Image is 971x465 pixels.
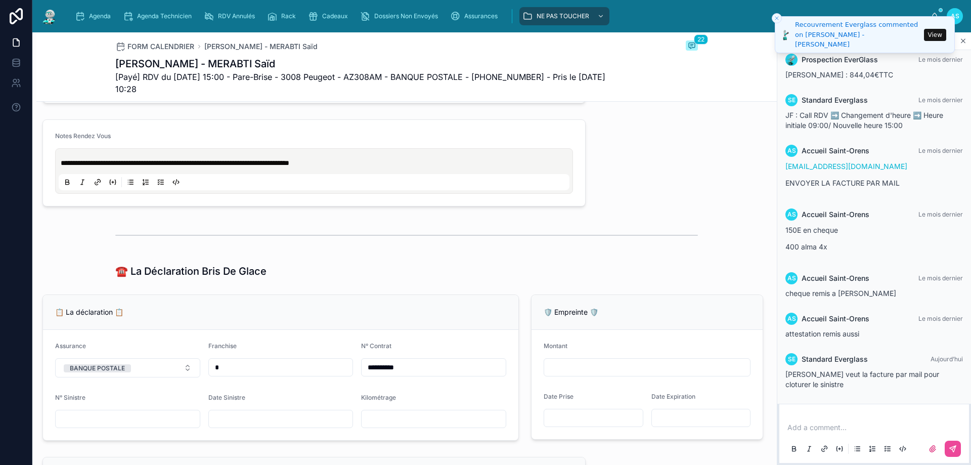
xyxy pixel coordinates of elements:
[782,29,790,41] img: Notification icon
[305,7,355,25] a: Cadeaux
[361,394,396,401] span: Kilométrage
[785,241,963,252] p: 400 alma 4x
[67,5,931,27] div: scrollable content
[686,40,698,53] button: 22
[651,393,695,400] span: Date Expiration
[55,394,85,401] span: N° Sinistre
[787,274,796,282] span: AS
[924,29,946,41] button: View
[788,96,796,104] span: SE
[802,146,869,156] span: Accueil Saint-Orens
[447,7,505,25] a: Assurances
[322,12,348,20] span: Cadeaux
[918,96,963,104] span: Le mois dernier
[795,20,921,50] div: Recouvrement Everglass commented on [PERSON_NAME] - [PERSON_NAME]
[357,7,445,25] a: Dossiers Non Envoyés
[55,308,123,316] span: 📋 La déclaration 📋
[785,225,963,235] p: 150E en cheque
[785,70,893,79] span: [PERSON_NAME] : 844,04€TTC
[55,358,200,377] button: Select Button
[127,41,194,52] span: FORM CALENDRIER
[802,314,869,324] span: Accueil Saint-Orens
[115,71,622,95] span: [Payé] RDV du [DATE] 15:00 - Pare-Brise - 3008 Peugeot - AZ308AM - BANQUE POSTALE - [PHONE_NUMBER...
[115,264,267,278] h1: ☎️ La Déclaration Bris De Glace
[785,162,907,171] a: [EMAIL_ADDRESS][DOMAIN_NAME]
[204,41,318,52] a: [PERSON_NAME] - MERABTI Saïd
[787,147,796,155] span: AS
[55,342,86,350] span: Assurance
[802,55,878,65] span: Prospection EverGlass
[788,355,796,363] span: SE
[785,370,939,389] span: [PERSON_NAME] veut la facture par mail pour cloturer le sinistre
[464,12,498,20] span: Assurances
[918,147,963,154] span: Le mois dernier
[519,7,609,25] a: NE PAS TOUCHER
[72,7,118,25] a: Agenda
[785,289,896,298] span: cheque remis a [PERSON_NAME]
[918,210,963,218] span: Le mois dernier
[115,57,622,71] h1: [PERSON_NAME] - MERABTI Saïd
[931,355,963,363] span: Aujourd’hui
[208,342,237,350] span: Franchise
[918,315,963,322] span: Le mois dernier
[785,111,943,130] span: JF : Call RDV ➡️ Changement d'heure ➡️ Heure initiale 09:00/ Nouvelle heure 15:00
[544,342,567,350] span: Montant
[951,12,959,20] span: AS
[802,354,868,364] span: Standard Everglass
[55,132,111,140] span: Notes Rendez Vous
[361,342,391,350] span: N° Contrat
[802,209,869,220] span: Accueil Saint-Orens
[40,8,59,24] img: App logo
[802,273,869,283] span: Accueil Saint-Orens
[785,178,963,188] p: ENVOYER LA FACTURE PAR MAIL
[537,12,589,20] span: NE PAS TOUCHER
[918,56,963,63] span: Le mois dernier
[694,34,708,45] span: 22
[115,41,194,52] a: FORM CALENDRIER
[120,7,199,25] a: Agenda Technicien
[281,12,296,20] span: Rack
[70,364,125,372] div: BANQUE POSTALE
[802,95,868,105] span: Standard Everglass
[374,12,438,20] span: Dossiers Non Envoyés
[772,13,782,23] button: Close toast
[208,394,245,401] span: Date Sinistre
[787,210,796,219] span: AS
[918,274,963,282] span: Le mois dernier
[264,7,303,25] a: Rack
[787,315,796,323] span: AS
[544,393,573,400] span: Date Prise
[544,308,598,316] span: 🛡️ Empreinte 🛡️
[201,7,262,25] a: RDV Annulés
[137,12,192,20] span: Agenda Technicien
[218,12,255,20] span: RDV Annulés
[785,329,859,338] span: attestation remis aussi
[89,12,111,20] span: Agenda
